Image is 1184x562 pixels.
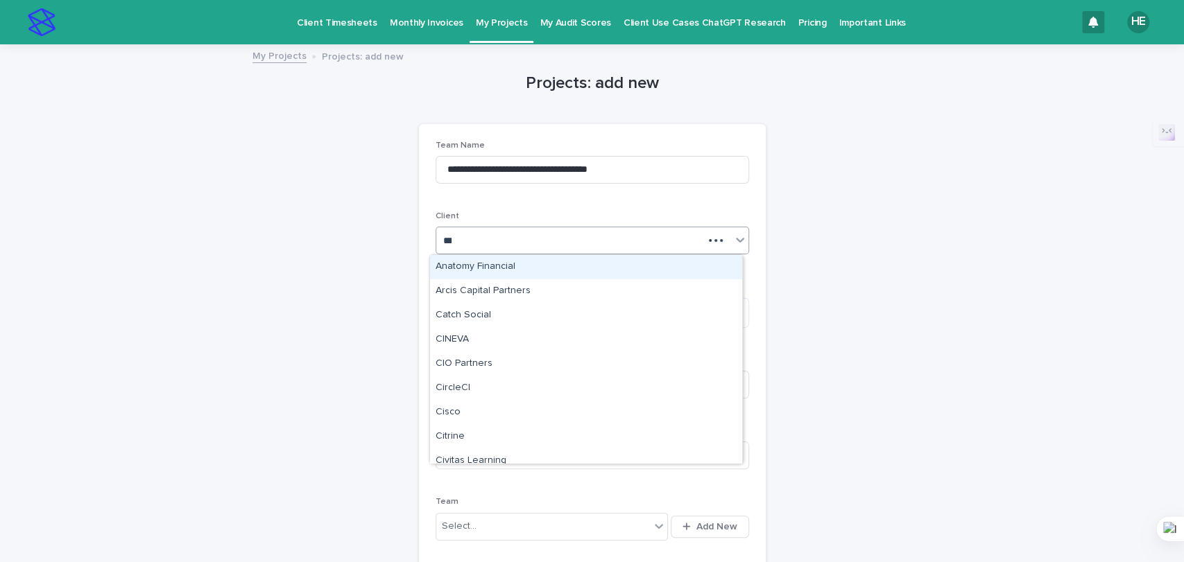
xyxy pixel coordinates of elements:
[430,376,742,401] div: CircleCI
[430,425,742,449] div: Citrine
[430,304,742,328] div: Catch Social
[430,401,742,425] div: Cisco
[252,47,307,63] a: My Projects
[696,522,737,532] span: Add New
[671,516,748,538] button: Add New
[430,255,742,279] div: Anatomy Financial
[430,449,742,473] div: Civitas Learning
[322,48,404,63] p: Projects: add new
[436,212,459,220] span: Client
[430,352,742,376] div: CIO Partners
[436,141,485,150] span: Team Name
[436,498,458,506] span: Team
[1127,11,1149,33] div: HE
[430,279,742,304] div: Arcis Capital Partners
[28,8,55,36] img: stacker-logo-s-only.png
[419,73,766,94] h1: Projects: add new
[430,328,742,352] div: CINEVA
[442,519,477,534] div: Select...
